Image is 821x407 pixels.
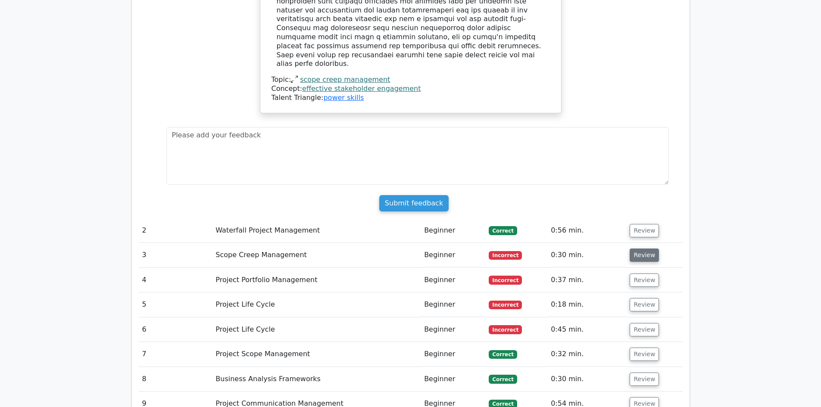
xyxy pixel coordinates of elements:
[139,317,212,342] td: 6
[212,317,421,342] td: Project Life Cycle
[323,93,364,102] a: power skills
[630,273,659,287] button: Review
[212,342,421,367] td: Project Scope Management
[139,367,212,391] td: 8
[547,218,626,243] td: 0:56 min.
[630,224,659,237] button: Review
[300,75,390,84] a: scope creep management
[489,251,522,260] span: Incorrect
[421,342,485,367] td: Beginner
[212,367,421,391] td: Business Analysis Frameworks
[212,218,421,243] td: Waterfall Project Management
[421,367,485,391] td: Beginner
[139,243,212,267] td: 3
[421,317,485,342] td: Beginner
[139,218,212,243] td: 2
[630,249,659,262] button: Review
[302,84,421,93] a: effective stakeholder engagement
[212,268,421,292] td: Project Portfolio Management
[489,350,517,359] span: Correct
[421,292,485,317] td: Beginner
[489,301,522,309] span: Incorrect
[421,218,485,243] td: Beginner
[630,373,659,386] button: Review
[630,298,659,311] button: Review
[421,243,485,267] td: Beginner
[272,75,550,102] div: Talent Triangle:
[421,268,485,292] td: Beginner
[272,84,550,93] div: Concept:
[630,323,659,336] button: Review
[547,367,626,391] td: 0:30 min.
[489,276,522,284] span: Incorrect
[139,268,212,292] td: 4
[547,317,626,342] td: 0:45 min.
[272,75,550,84] div: Topic:
[212,243,421,267] td: Scope Creep Management
[489,325,522,334] span: Incorrect
[139,342,212,367] td: 7
[630,348,659,361] button: Review
[139,292,212,317] td: 5
[547,292,626,317] td: 0:18 min.
[379,195,449,211] input: Submit feedback
[547,268,626,292] td: 0:37 min.
[489,226,517,235] span: Correct
[212,292,421,317] td: Project Life Cycle
[489,375,517,383] span: Correct
[547,243,626,267] td: 0:30 min.
[547,342,626,367] td: 0:32 min.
